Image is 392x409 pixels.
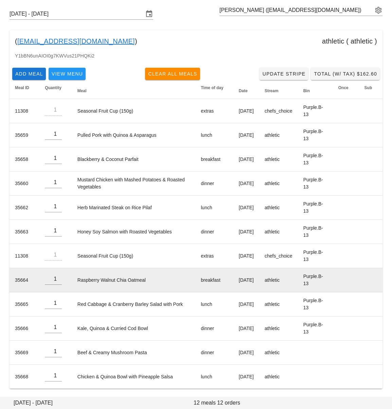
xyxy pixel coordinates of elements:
[195,316,233,341] td: dinner
[314,71,377,77] span: Total (w/ Tax) $162.60
[260,68,308,80] a: Update Stripe
[298,83,333,99] th: Bin: Not sorted. Activate to sort ascending.
[10,30,382,52] div: ( ) athletic ( athletic )
[72,220,195,244] td: Honey Soy Salmon with Roasted Vegetables
[201,85,223,90] span: Time of day
[364,85,372,90] span: Sub
[39,83,72,99] th: Quantity: Not sorted. Activate to sort ascending.
[10,123,39,147] td: 35659
[262,71,306,77] span: Update Stripe
[10,99,39,123] td: 11308
[298,171,333,196] td: Purple.B-13
[259,123,298,147] td: athletic
[195,365,233,389] td: lunch
[233,292,259,316] td: [DATE]
[233,268,259,292] td: [DATE]
[298,244,333,268] td: Purple.B-13
[10,268,39,292] td: 35664
[333,83,359,99] th: Once: Not sorted. Activate to sort ascending.
[72,268,195,292] td: Raspberry Walnut Chia Oatmeal
[10,341,39,365] td: 35669
[233,123,259,147] td: [DATE]
[298,268,333,292] td: Purple.B-13
[145,68,200,80] button: Clear All Meals
[148,71,197,77] span: Clear All Meals
[10,316,39,341] td: 35666
[10,147,39,171] td: 35658
[259,316,298,341] td: athletic
[233,99,259,123] td: [DATE]
[10,365,39,389] td: 35668
[77,88,87,93] span: Meal
[72,171,195,196] td: Mustard Chicken with Mashed Potatoes & Roasted Vegetables
[195,196,233,220] td: lunch
[195,341,233,365] td: dinner
[359,83,382,99] th: Sub: Not sorted. Activate to sort ascending.
[239,88,248,93] span: Date
[233,316,259,341] td: [DATE]
[259,147,298,171] td: athletic
[10,196,39,220] td: 35662
[259,341,298,365] td: athletic
[298,99,333,123] td: Purple.B-13
[298,220,333,244] td: Purple.B-13
[72,365,195,389] td: Chicken & Quinoa Bowl with Pineapple Salsa
[311,68,380,80] button: Total (w/ Tax) $162.60
[338,85,349,90] span: Once
[10,52,382,65] div: Y1bBN6unAIOI0g7KWVus21PHQKi2
[195,292,233,316] td: lunch
[259,196,298,220] td: athletic
[259,220,298,244] td: athletic
[259,244,298,268] td: chefs_choice
[195,123,233,147] td: lunch
[298,123,333,147] td: Purple.B-13
[259,268,298,292] td: athletic
[195,147,233,171] td: breakfast
[259,365,298,389] td: athletic
[195,268,233,292] td: breakfast
[15,71,43,77] span: Add Meal
[233,220,259,244] td: [DATE]
[72,292,195,316] td: Red Cabbage & Cranberry Barley Salad with Pork
[303,88,310,93] span: Bin
[259,99,298,123] td: chefs_choice
[45,85,61,90] span: Quantity
[51,71,83,77] span: View Menu
[259,171,298,196] td: athletic
[72,244,195,268] td: Seasonal Fruit Cup (150g)
[298,292,333,316] td: Purple.B-13
[72,123,195,147] td: Pulled Pork with Quinoa & Asparagus
[233,196,259,220] td: [DATE]
[265,88,279,93] span: Stream
[259,292,298,316] td: athletic
[49,68,86,80] button: View Menu
[233,171,259,196] td: [DATE]
[233,341,259,365] td: [DATE]
[10,220,39,244] td: 35663
[298,147,333,171] td: Purple.B-13
[195,83,233,99] th: Time of day: Not sorted. Activate to sort ascending.
[298,196,333,220] td: Purple.B-13
[298,316,333,341] td: Purple.B-13
[15,85,29,90] span: Meal ID
[233,244,259,268] td: [DATE]
[195,99,233,123] td: extras
[72,341,195,365] td: Beef & Creamy Mushroom Pasta
[233,365,259,389] td: [DATE]
[72,316,195,341] td: Kale, Quinoa & Curried Cod Bowl
[374,6,382,14] button: appended action
[233,83,259,99] th: Date: Not sorted. Activate to sort ascending.
[10,171,39,196] td: 35660
[17,36,135,47] a: [EMAIL_ADDRESS][DOMAIN_NAME]
[72,196,195,220] td: Herb Marinated Steak on Rice Pilaf
[10,244,39,268] td: 11308
[195,244,233,268] td: extras
[10,292,39,316] td: 35665
[72,147,195,171] td: Blackberry & Coconut Parfait
[195,220,233,244] td: dinner
[233,147,259,171] td: [DATE]
[72,99,195,123] td: Seasonal Fruit Cup (150g)
[10,83,39,99] th: Meal ID: Not sorted. Activate to sort ascending.
[12,68,46,80] button: Add Meal
[259,83,298,99] th: Stream: Not sorted. Activate to sort ascending.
